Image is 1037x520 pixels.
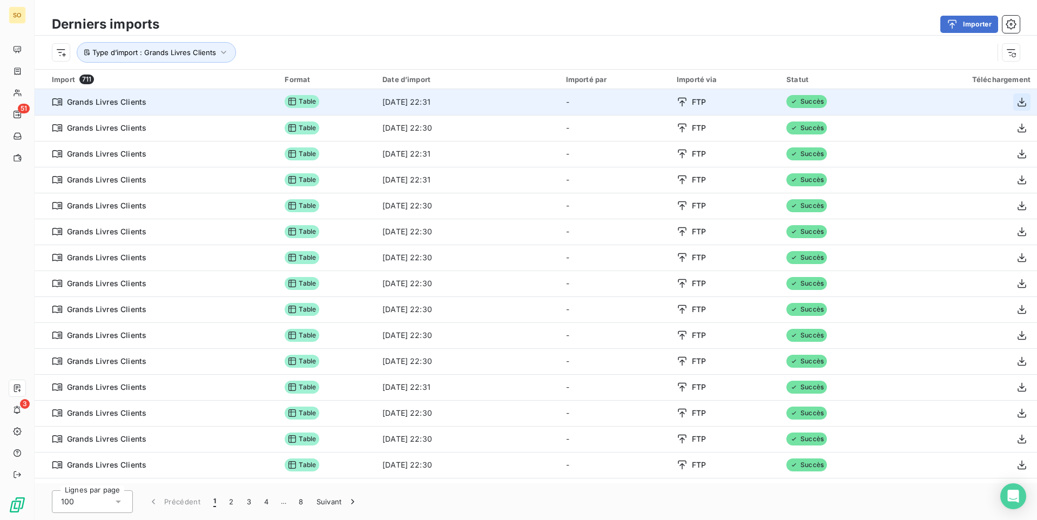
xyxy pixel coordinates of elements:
button: Suivant [310,490,365,513]
td: [DATE] 22:30 [376,478,560,504]
button: 2 [223,490,240,513]
span: Grands Livres Clients [67,123,146,133]
span: FTP [692,123,706,133]
td: - [560,400,670,426]
td: - [560,219,670,245]
span: FTP [692,278,706,289]
span: 711 [79,75,94,84]
span: Table [285,147,319,160]
button: Précédent [142,490,207,513]
button: Type d’import : Grands Livres Clients [77,42,236,63]
span: Grands Livres Clients [67,226,146,237]
td: - [560,348,670,374]
span: … [275,493,292,510]
span: Table [285,381,319,394]
div: Importé par [566,75,664,84]
span: 3 [20,399,30,409]
span: 100 [61,496,74,507]
td: - [560,115,670,141]
td: [DATE] 22:30 [376,322,560,348]
div: Téléchargement [897,75,1031,84]
td: - [560,452,670,478]
td: [DATE] 22:31 [376,141,560,167]
span: Grands Livres Clients [67,278,146,289]
span: Table [285,355,319,368]
span: Succès [786,251,827,264]
td: - [560,245,670,271]
span: Grands Livres Clients [67,148,146,159]
td: - [560,167,670,193]
span: FTP [692,174,706,185]
td: - [560,271,670,296]
td: [DATE] 22:30 [376,115,560,141]
td: [DATE] 22:30 [376,452,560,478]
span: Succès [786,433,827,445]
span: Table [285,433,319,445]
span: Table [285,407,319,420]
span: FTP [692,382,706,393]
td: [DATE] 22:30 [376,296,560,322]
span: FTP [692,408,706,418]
div: Format [285,75,369,84]
span: Grands Livres Clients [67,174,146,185]
button: 1 [207,490,223,513]
td: [DATE] 22:30 [376,219,560,245]
span: Succès [786,381,827,394]
div: Statut [786,75,884,84]
span: Table [285,458,319,471]
span: Succès [786,121,827,134]
span: Succès [786,407,827,420]
span: Table [285,173,319,186]
span: Succès [786,95,827,108]
span: FTP [692,356,706,367]
div: Open Intercom Messenger [1000,483,1026,509]
td: - [560,141,670,167]
span: Grands Livres Clients [67,252,146,263]
span: Succès [786,173,827,186]
td: [DATE] 22:30 [376,400,560,426]
td: [DATE] 22:30 [376,245,560,271]
td: [DATE] 22:30 [376,193,560,219]
div: SO [9,6,26,24]
span: Succès [786,303,827,316]
td: - [560,89,670,115]
td: [DATE] 22:30 [376,426,560,452]
span: Type d’import : Grands Livres Clients [92,48,216,57]
span: FTP [692,330,706,341]
span: FTP [692,97,706,107]
span: 1 [213,496,216,507]
span: FTP [692,434,706,444]
span: Succès [786,199,827,212]
button: 4 [258,490,275,513]
span: FTP [692,148,706,159]
span: Grands Livres Clients [67,304,146,315]
td: [DATE] 22:31 [376,374,560,400]
span: Grands Livres Clients [67,356,146,367]
span: FTP [692,460,706,470]
td: [DATE] 22:30 [376,348,560,374]
span: 51 [18,104,30,113]
span: Table [285,95,319,108]
td: - [560,193,670,219]
img: Logo LeanPay [9,496,26,514]
td: - [560,478,670,504]
span: Table [285,303,319,316]
span: Succès [786,355,827,368]
td: - [560,322,670,348]
span: Succès [786,277,827,290]
span: FTP [692,226,706,237]
span: Table [285,329,319,342]
span: Grands Livres Clients [67,460,146,470]
span: Succès [786,458,827,471]
span: FTP [692,252,706,263]
td: [DATE] 22:31 [376,89,560,115]
span: Succès [786,225,827,238]
span: Table [285,121,319,134]
span: Table [285,251,319,264]
h3: Derniers imports [52,15,159,34]
span: Grands Livres Clients [67,434,146,444]
span: Table [285,277,319,290]
span: Grands Livres Clients [67,97,146,107]
td: - [560,426,670,452]
span: Grands Livres Clients [67,330,146,341]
